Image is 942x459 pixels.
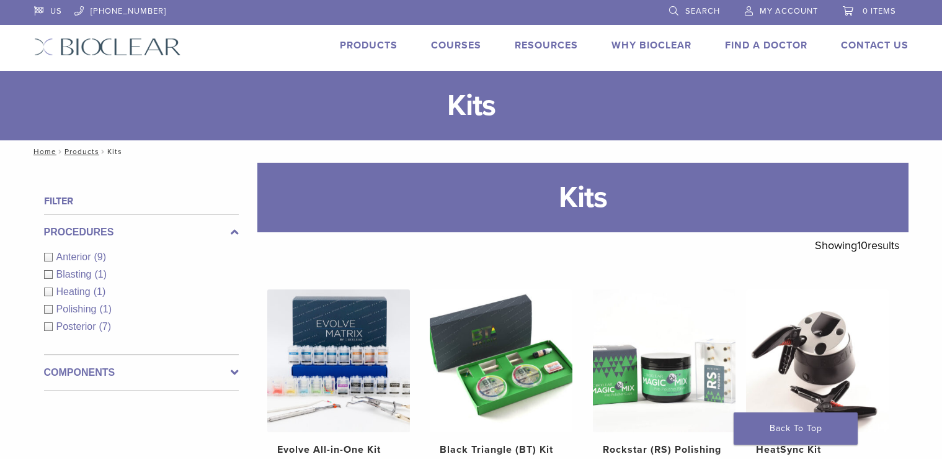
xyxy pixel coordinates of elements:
[841,39,909,52] a: Contact Us
[440,442,562,457] h2: Black Triangle (BT) Kit
[94,269,107,279] span: (1)
[257,163,909,232] h1: Kits
[44,194,239,209] h4: Filter
[430,289,572,432] img: Black Triangle (BT) Kit
[611,39,691,52] a: Why Bioclear
[94,252,107,262] span: (9)
[99,321,112,332] span: (7)
[56,321,99,332] span: Posterior
[34,38,181,56] img: Bioclear
[99,304,112,314] span: (1)
[277,442,400,457] h2: Evolve All-in-One Kit
[56,286,94,297] span: Heating
[44,225,239,240] label: Procedures
[267,289,410,432] img: Evolve All-in-One Kit
[863,6,896,16] span: 0 items
[25,140,918,163] nav: Kits
[30,147,56,156] a: Home
[340,39,398,52] a: Products
[56,148,64,155] span: /
[760,6,818,16] span: My Account
[725,39,807,52] a: Find A Doctor
[515,39,578,52] a: Resources
[56,252,94,262] span: Anterior
[99,148,107,155] span: /
[815,232,899,258] p: Showing results
[746,289,889,432] img: HeatSync Kit
[593,289,735,432] img: Rockstar (RS) Polishing Kit
[756,442,879,457] h2: HeatSync Kit
[857,239,868,252] span: 10
[56,304,100,314] span: Polishing
[56,269,95,279] span: Blasting
[685,6,720,16] span: Search
[94,286,106,297] span: (1)
[44,365,239,380] label: Components
[64,147,99,156] a: Products
[734,412,858,445] a: Back To Top
[431,39,481,52] a: Courses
